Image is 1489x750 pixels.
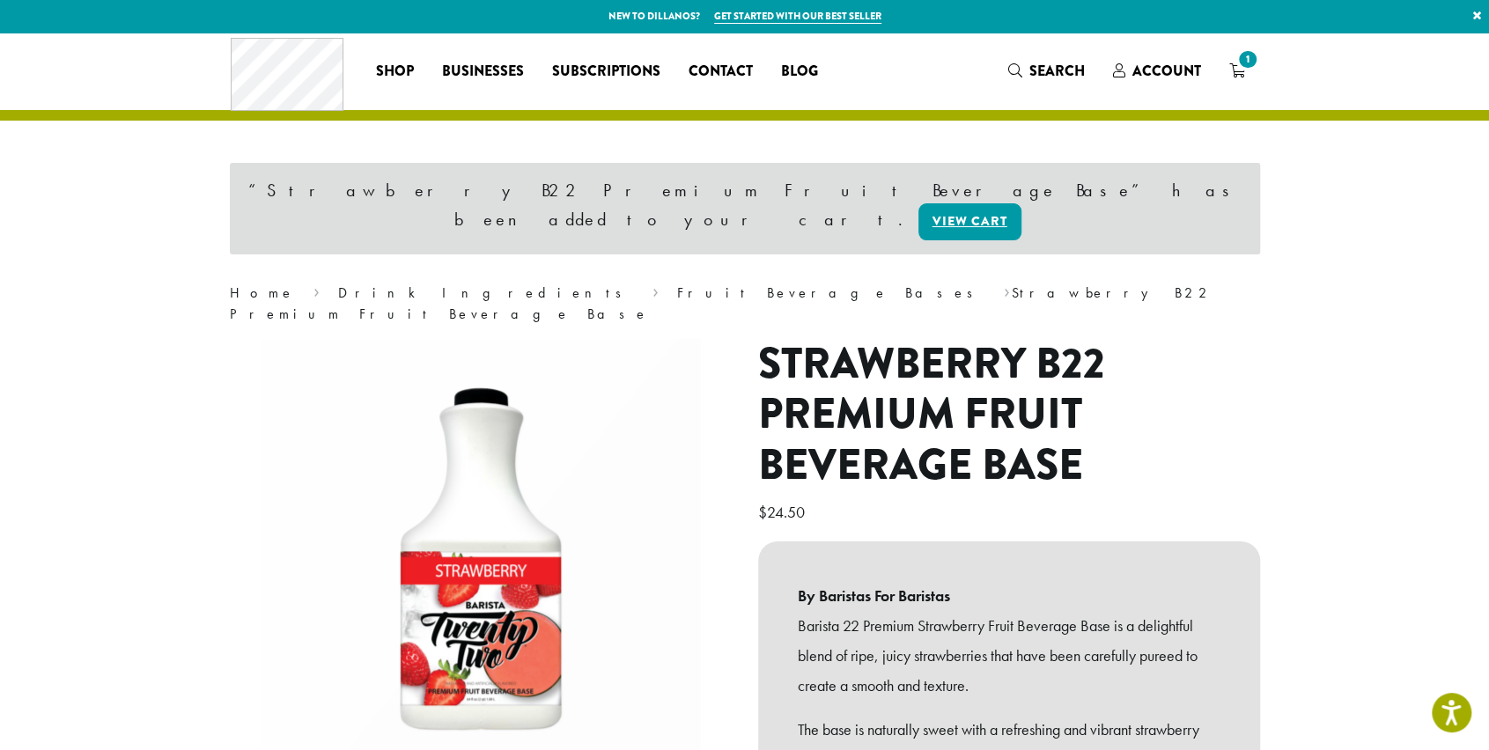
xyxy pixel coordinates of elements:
b: By Baristas For Baristas [798,581,1220,611]
h1: Strawberry B22 Premium Fruit Beverage Base [758,339,1260,491]
span: › [1003,276,1009,304]
a: Shop [362,57,428,85]
nav: Breadcrumb [230,283,1260,325]
a: Fruit Beverage Bases [677,283,984,302]
span: › [652,276,659,304]
a: Get started with our best seller [714,9,881,24]
span: Search [1029,61,1085,81]
p: Barista 22 Premium Strawberry Fruit Beverage Base is a delightful blend of ripe, juicy strawberri... [798,611,1220,700]
span: Blog [781,61,818,83]
span: Contact [689,61,753,83]
span: Account [1132,61,1201,81]
a: Home [230,283,295,302]
span: 1 [1235,48,1259,71]
a: Search [994,56,1099,85]
span: Subscriptions [552,61,660,83]
a: Drink Ingredients [338,283,633,302]
a: View cart [918,203,1021,240]
span: Businesses [442,61,524,83]
span: $ [758,502,767,522]
div: “Strawberry B22 Premium Fruit Beverage Base” has been added to your cart. [230,163,1260,254]
span: Shop [376,61,414,83]
span: › [313,276,320,304]
bdi: 24.50 [758,502,809,522]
